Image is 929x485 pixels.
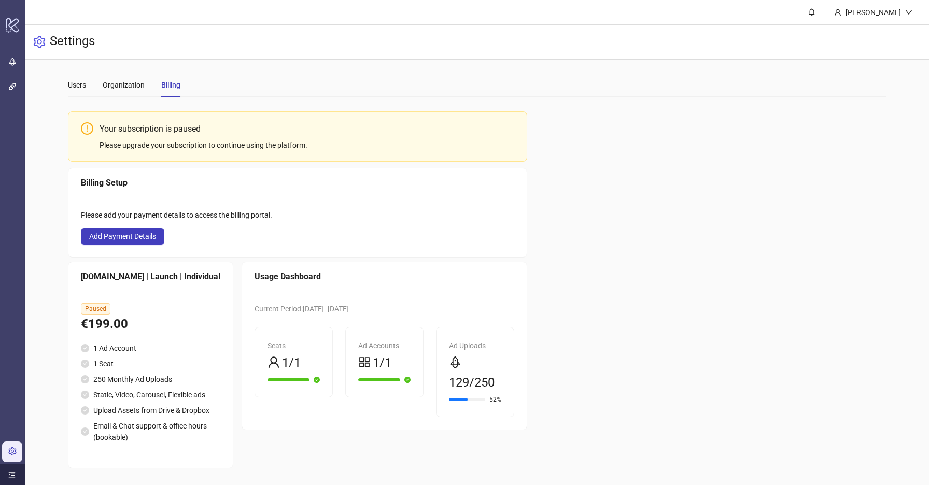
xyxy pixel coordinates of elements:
[81,176,514,189] div: Billing Setup
[314,377,320,383] span: check-circle
[81,122,93,135] span: exclamation-circle
[282,353,301,373] span: 1/1
[81,406,89,415] span: check-circle
[81,270,220,283] div: [DOMAIN_NAME] | Launch | Individual
[81,374,220,385] li: 250 Monthly Ad Uploads
[81,360,89,368] span: check-circle
[81,315,220,334] div: €199.00
[68,79,86,91] div: Users
[358,340,411,351] div: Ad Accounts
[81,209,514,221] div: Please add your payment details to access the billing portal.
[100,122,514,135] div: Your subscription is paused
[255,270,514,283] div: Usage Dashboard
[81,303,110,315] span: Paused
[81,420,220,443] li: Email & Chat support & office hours (bookable)
[373,353,391,373] span: 1/1
[834,9,841,16] span: user
[100,139,514,151] div: Please upgrade your subscription to continue using the platform.
[841,7,905,18] div: [PERSON_NAME]
[268,340,320,351] div: Seats
[81,375,89,383] span: check-circle
[81,389,220,401] li: Static, Video, Carousel, Flexible ads
[404,377,411,383] span: check-circle
[489,396,501,403] span: 52%
[808,8,815,16] span: bell
[89,232,156,240] span: Add Payment Details
[81,228,164,245] button: Add Payment Details
[33,36,46,48] span: setting
[255,305,349,313] span: Current Period: [DATE] - [DATE]
[103,79,145,91] div: Organization
[161,79,180,91] div: Billing
[81,391,89,399] span: check-circle
[81,405,220,416] li: Upload Assets from Drive & Dropbox
[81,343,220,354] li: 1 Ad Account
[449,340,501,351] div: Ad Uploads
[268,356,280,368] span: user
[81,344,89,352] span: check-circle
[449,373,495,393] span: 129/250
[8,471,16,478] span: menu-unfold
[449,356,461,368] span: rocket
[50,33,95,51] h3: Settings
[905,9,912,16] span: down
[358,356,371,368] span: appstore
[81,427,89,436] span: check-circle
[81,358,220,369] li: 1 Seat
